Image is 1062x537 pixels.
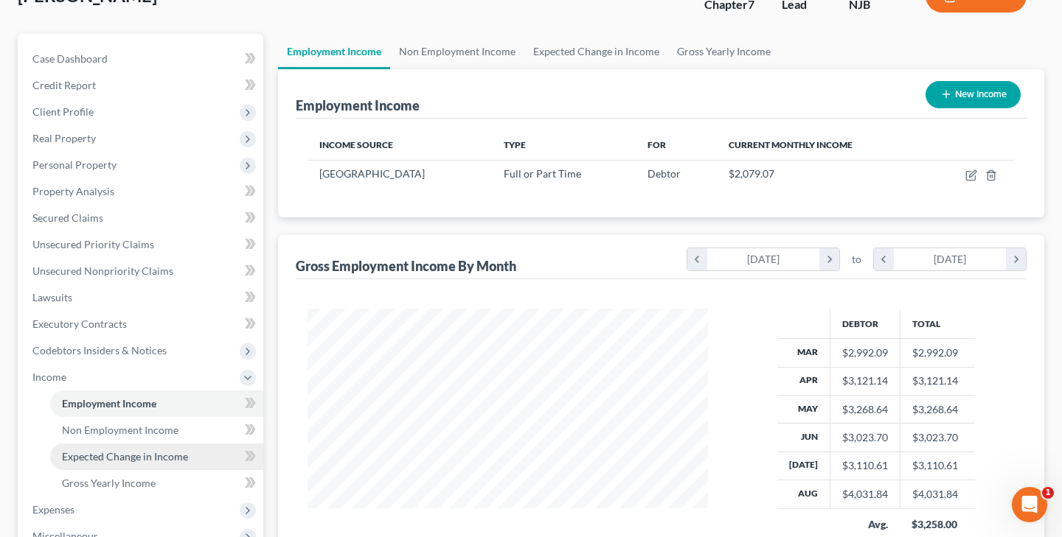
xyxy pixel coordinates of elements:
[62,477,156,489] span: Gross Yearly Income
[62,424,178,436] span: Non Employment Income
[648,167,681,180] span: Debtor
[50,390,263,417] a: Employment Income
[62,450,188,463] span: Expected Change in Income
[842,373,888,388] div: $3,121.14
[819,248,839,270] i: chevron_right
[62,397,156,410] span: Employment Income
[32,291,72,303] span: Lawsuits
[319,139,393,150] span: Income Source
[296,257,516,275] div: Gross Employment Income By Month
[319,167,425,180] span: [GEOGRAPHIC_DATA]
[894,248,1007,270] div: [DATE]
[32,132,96,144] span: Real Property
[1012,487,1047,522] iframe: Intercom live chat
[842,487,888,502] div: $4,031.84
[504,139,526,150] span: Type
[900,395,975,423] td: $3,268.64
[296,96,420,114] div: Employment Income
[32,79,96,91] span: Credit Report
[900,339,975,367] td: $2,992.09
[32,52,108,65] span: Case Dashboard
[1006,248,1026,270] i: chevron_right
[729,139,853,150] span: Current Monthly Income
[32,211,103,224] span: Secured Claims
[707,248,820,270] div: [DATE]
[32,238,154,250] span: Unsecured Priority Claims
[841,517,888,532] div: Avg.
[50,470,263,496] a: Gross Yearly Income
[668,34,780,69] a: Gross Yearly Income
[32,185,114,197] span: Property Analysis
[21,258,263,284] a: Unsecured Nonpriority Claims
[32,105,94,118] span: Client Profile
[32,344,167,357] span: Codebtors Insiders & Notices
[32,158,117,171] span: Personal Property
[21,72,263,99] a: Credit Report
[842,458,888,473] div: $3,110.61
[900,309,975,338] th: Total
[21,311,263,337] a: Executory Contracts
[830,309,900,338] th: Debtor
[900,480,975,508] td: $4,031.84
[777,367,830,395] th: Apr
[687,248,707,270] i: chevron_left
[900,424,975,452] td: $3,023.70
[32,371,66,383] span: Income
[32,264,173,277] span: Unsecured Nonpriority Claims
[21,205,263,231] a: Secured Claims
[912,517,963,532] div: $3,258.00
[842,402,888,417] div: $3,268.64
[648,139,666,150] span: For
[21,178,263,205] a: Property Analysis
[874,248,894,270] i: chevron_left
[777,339,830,367] th: Mar
[777,424,830,452] th: Jun
[278,34,390,69] a: Employment Income
[21,46,263,72] a: Case Dashboard
[32,503,74,516] span: Expenses
[900,452,975,480] td: $3,110.61
[21,284,263,311] a: Lawsuits
[777,452,830,480] th: [DATE]
[524,34,668,69] a: Expected Change in Income
[842,430,888,445] div: $3,023.70
[1042,487,1054,499] span: 1
[504,167,581,180] span: Full or Part Time
[900,367,975,395] td: $3,121.14
[21,231,263,258] a: Unsecured Priority Claims
[842,345,888,360] div: $2,992.09
[390,34,524,69] a: Non Employment Income
[777,480,830,508] th: Aug
[777,395,830,423] th: May
[926,81,1021,108] button: New Income
[729,167,774,180] span: $2,079.07
[32,317,127,330] span: Executory Contracts
[50,417,263,443] a: Non Employment Income
[50,443,263,470] a: Expected Change in Income
[852,252,861,267] span: to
